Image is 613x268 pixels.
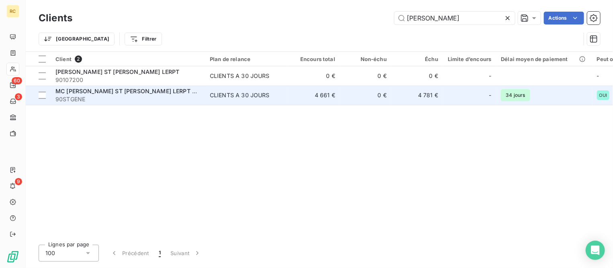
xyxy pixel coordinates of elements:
[544,12,584,25] button: Actions
[39,33,115,45] button: [GEOGRAPHIC_DATA]
[6,5,19,18] div: RC
[154,245,166,262] button: 1
[6,79,19,92] a: 60
[55,56,72,62] span: Client
[340,66,392,86] td: 0 €
[12,77,22,84] span: 60
[55,68,179,75] span: [PERSON_NAME] ST [PERSON_NAME] LERPT
[501,56,587,62] div: Délai moyen de paiement
[210,72,270,80] div: CLIENTS A 30 JOURS
[394,12,515,25] input: Rechercher
[105,245,154,262] button: Précédent
[15,93,22,100] span: 3
[396,56,438,62] div: Échu
[55,95,200,103] span: 90STGENE
[392,66,443,86] td: 0 €
[55,88,202,94] span: MC [PERSON_NAME] ST [PERSON_NAME] LERPT 957
[75,55,82,63] span: 2
[597,72,599,79] span: -
[293,56,335,62] div: Encours total
[586,241,605,260] div: Open Intercom Messenger
[448,56,491,62] div: Limite d’encours
[599,93,607,98] span: OUI
[489,91,491,99] span: -
[340,86,392,105] td: 0 €
[210,56,284,62] div: Plan de relance
[125,33,162,45] button: Filtrer
[289,66,340,86] td: 0 €
[392,86,443,105] td: 4 781 €
[345,56,387,62] div: Non-échu
[159,249,161,257] span: 1
[289,86,340,105] td: 4 661 €
[210,91,270,99] div: CLIENTS A 30 JOURS
[39,11,72,25] h3: Clients
[489,72,491,80] span: -
[6,95,19,108] a: 3
[55,76,200,84] span: 90107200
[6,250,19,263] img: Logo LeanPay
[166,245,206,262] button: Suivant
[15,178,22,185] span: 9
[501,89,530,101] span: 34 jours
[45,249,55,257] span: 100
